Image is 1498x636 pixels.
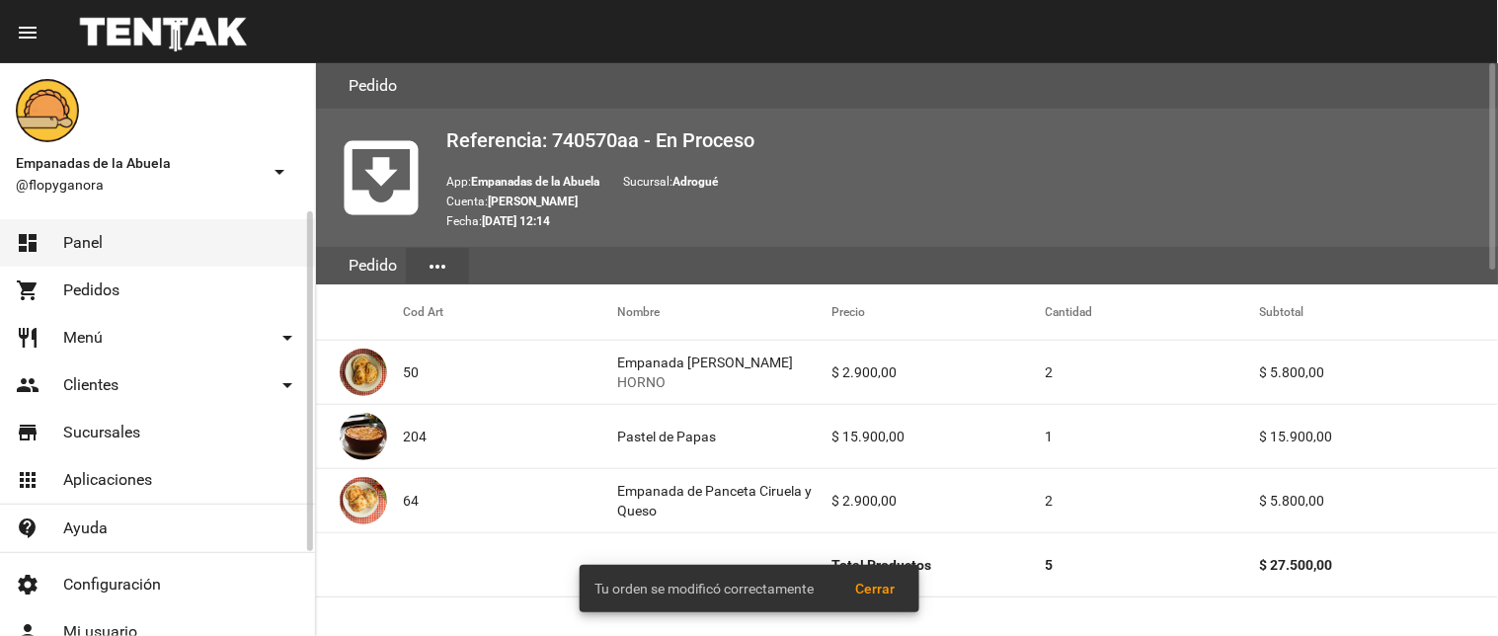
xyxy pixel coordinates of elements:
[617,353,793,392] div: Empanada [PERSON_NAME]
[16,79,79,142] img: f0136945-ed32-4f7c-91e3-a375bc4bb2c5.png
[403,284,617,340] mat-header-cell: Cod Art
[16,278,39,302] mat-icon: shopping_cart
[63,470,152,490] span: Aplicaciones
[831,341,1046,404] mat-cell: $ 2.900,00
[63,233,103,253] span: Panel
[488,195,578,208] b: [PERSON_NAME]
[16,151,260,175] span: Empanadas de la Abuela
[831,405,1046,468] mat-cell: $ 15.900,00
[16,175,260,195] span: @flopyganora
[63,328,103,348] span: Menú
[63,575,161,595] span: Configuración
[1260,469,1498,532] mat-cell: $ 5.800,00
[482,214,550,228] b: [DATE] 12:14
[276,373,299,397] mat-icon: arrow_drop_down
[1046,405,1260,468] mat-cell: 1
[16,517,39,540] mat-icon: contact_support
[403,405,617,468] mat-cell: 204
[617,481,831,520] div: Empanada de Panceta Ciruela y Queso
[276,326,299,350] mat-icon: arrow_drop_down
[831,284,1046,340] mat-header-cell: Precio
[617,284,831,340] mat-header-cell: Nombre
[595,579,815,598] span: Tu orden se modificó correctamente
[403,341,617,404] mat-cell: 50
[471,175,599,189] b: Empanadas de la Abuela
[16,21,39,44] mat-icon: menu
[340,477,387,524] img: a07d0382-12a7-4aaa-a9a8-9d363701184e.jpg
[63,375,118,395] span: Clientes
[16,468,39,492] mat-icon: apps
[1046,533,1260,596] mat-cell: 5
[1260,405,1498,468] mat-cell: $ 15.900,00
[332,128,431,227] mat-icon: move_to_inbox
[16,573,39,596] mat-icon: settings
[406,248,469,283] button: Elegir sección
[446,172,1482,192] p: App: Sucursal:
[340,247,406,284] div: Pedido
[840,571,911,606] button: Cerrar
[349,72,397,100] h3: Pedido
[268,160,291,184] mat-icon: arrow_drop_down
[426,255,449,278] mat-icon: more_horiz
[1260,341,1498,404] mat-cell: $ 5.800,00
[446,192,1482,211] p: Cuenta:
[63,280,119,300] span: Pedidos
[16,326,39,350] mat-icon: restaurant
[63,518,108,538] span: Ayuda
[340,349,387,396] img: f753fea7-0f09-41b3-9a9e-ddb84fc3b359.jpg
[1260,533,1498,596] mat-cell: $ 27.500,00
[1260,284,1498,340] mat-header-cell: Subtotal
[617,427,716,446] div: Pastel de Papas
[617,372,793,392] span: HORNO
[63,423,140,442] span: Sucursales
[831,469,1046,532] mat-cell: $ 2.900,00
[446,211,1482,231] p: Fecha:
[16,421,39,444] mat-icon: store
[403,469,617,532] mat-cell: 64
[672,175,718,189] b: Adrogué
[831,533,1046,596] mat-cell: Total Productos
[856,581,896,596] span: Cerrar
[1046,284,1260,340] mat-header-cell: Cantidad
[446,124,1482,156] h2: Referencia: 740570aa - En Proceso
[340,413,387,460] img: e4552f51-ee3c-4fd3-b2f9-9de0d8a0ed9f.jpg
[16,231,39,255] mat-icon: dashboard
[1046,469,1260,532] mat-cell: 2
[1046,341,1260,404] mat-cell: 2
[16,373,39,397] mat-icon: people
